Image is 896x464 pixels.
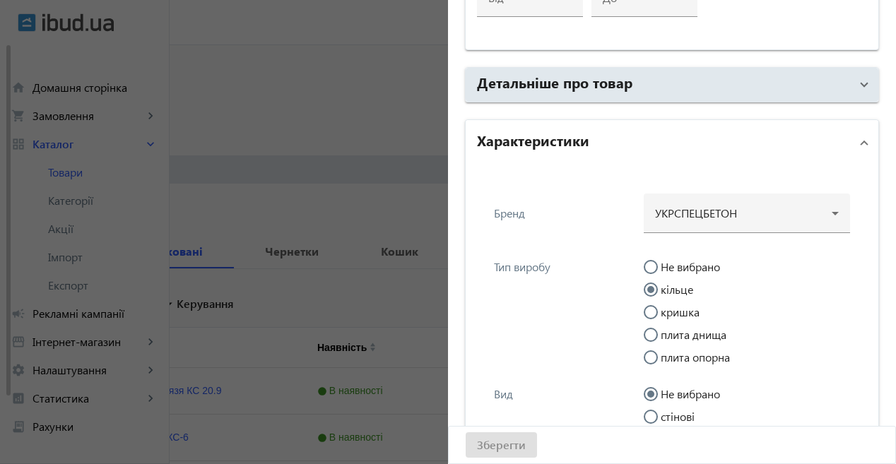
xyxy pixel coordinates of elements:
label: Не вибрано [658,388,720,400]
label: плита опорна [658,352,730,363]
label: плита днища [658,329,726,340]
div: Вид [494,387,635,400]
h2: Детальніше про товар [477,72,632,92]
mat-expansion-panel-header: Характеристики [466,120,878,165]
mat-expansion-panel-header: Детальніше про товар [466,68,878,102]
div: Бренд [494,208,635,219]
label: кільце [658,284,693,295]
h2: Характеристики [477,130,589,150]
div: Тип виробу [494,260,635,273]
label: стінові [658,411,695,422]
label: кришка [658,307,700,318]
label: Не вибрано [658,261,720,273]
